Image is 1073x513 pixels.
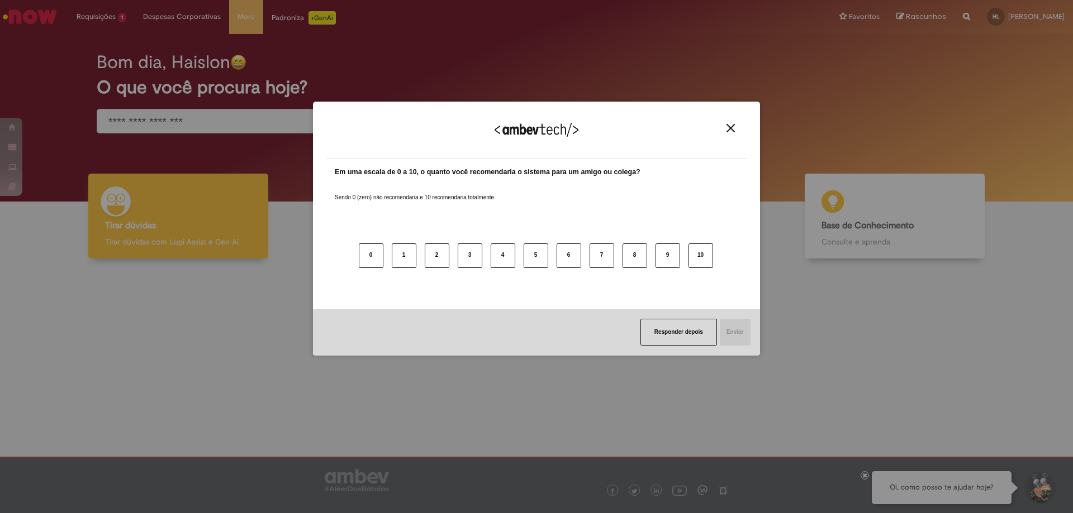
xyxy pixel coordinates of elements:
label: Em uma escala de 0 a 10, o quanto você recomendaria o sistema para um amigo ou colega? [335,167,640,178]
button: 9 [656,243,680,268]
button: 1 [392,243,416,268]
button: Close [723,123,738,133]
button: 4 [491,243,515,268]
button: Responder depois [640,319,717,346]
button: 7 [590,243,614,268]
button: 10 [689,243,713,268]
button: 5 [524,243,548,268]
button: 8 [623,243,647,268]
img: Close [727,124,735,132]
button: 0 [359,243,383,268]
button: 2 [425,243,449,268]
label: Sendo 0 (zero) não recomendaria e 10 recomendaria totalmente. [335,180,496,202]
button: 3 [458,243,482,268]
button: 6 [557,243,581,268]
img: Logo Ambevtech [495,123,578,137]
